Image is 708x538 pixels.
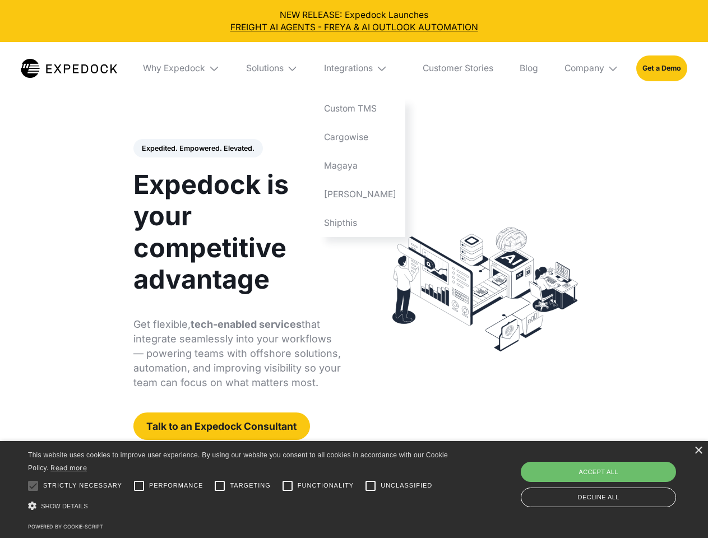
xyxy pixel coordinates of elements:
[50,463,87,472] a: Read more
[135,42,229,95] div: Why Expedock
[28,523,103,530] a: Powered by cookie-script
[133,412,310,440] a: Talk to an Expedock Consultant
[28,451,448,472] span: This website uses cookies to improve user experience. By using our website you consent to all coo...
[143,63,205,74] div: Why Expedock
[316,151,405,180] a: Magaya
[316,95,405,123] a: Custom TMS
[316,123,405,152] a: Cargowise
[414,42,502,95] a: Customer Stories
[511,42,547,95] a: Blog
[298,481,354,490] span: Functionality
[237,42,307,95] div: Solutions
[9,21,700,34] a: FREIGHT AI AGENTS - FREYA & AI OUTLOOK AUTOMATION
[316,180,405,208] a: [PERSON_NAME]
[556,42,627,95] div: Company
[636,55,687,81] a: Get a Demo
[133,317,341,390] p: Get flexible, that integrate seamlessly into your workflows — powering teams with offshore soluti...
[316,95,405,237] nav: Integrations
[9,9,700,34] div: NEW RELEASE: Expedock Launches
[564,63,604,74] div: Company
[381,481,432,490] span: Unclassified
[133,169,341,295] h1: Expedock is your competitive advantage
[316,208,405,237] a: Shipthis
[246,63,284,74] div: Solutions
[28,499,452,514] div: Show details
[41,503,88,509] span: Show details
[521,417,708,538] iframe: Chat Widget
[149,481,203,490] span: Performance
[324,63,373,74] div: Integrations
[191,318,302,330] strong: tech-enabled services
[43,481,122,490] span: Strictly necessary
[316,42,405,95] div: Integrations
[230,481,270,490] span: Targeting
